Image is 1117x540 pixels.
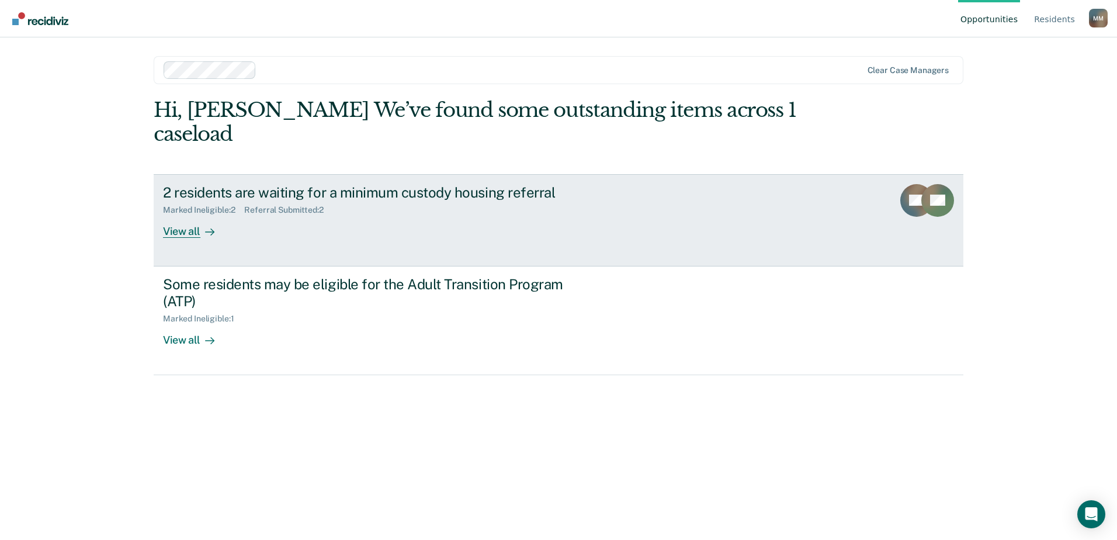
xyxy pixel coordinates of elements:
div: View all [163,324,228,347]
div: Marked Ineligible : 1 [163,314,243,324]
div: Referral Submitted : 2 [244,205,332,215]
div: M M [1089,9,1108,27]
div: 2 residents are waiting for a minimum custody housing referral [163,184,573,201]
div: Marked Ineligible : 2 [163,205,244,215]
button: Profile dropdown button [1089,9,1108,27]
div: Hi, [PERSON_NAME] We’ve found some outstanding items across 1 caseload [154,98,802,146]
div: View all [163,215,228,238]
div: Clear case managers [868,65,949,75]
a: Some residents may be eligible for the Adult Transition Program (ATP)Marked Ineligible:1View all [154,266,963,375]
img: Recidiviz [12,12,68,25]
div: Some residents may be eligible for the Adult Transition Program (ATP) [163,276,573,310]
a: 2 residents are waiting for a minimum custody housing referralMarked Ineligible:2Referral Submitt... [154,174,963,266]
div: Open Intercom Messenger [1077,500,1105,528]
